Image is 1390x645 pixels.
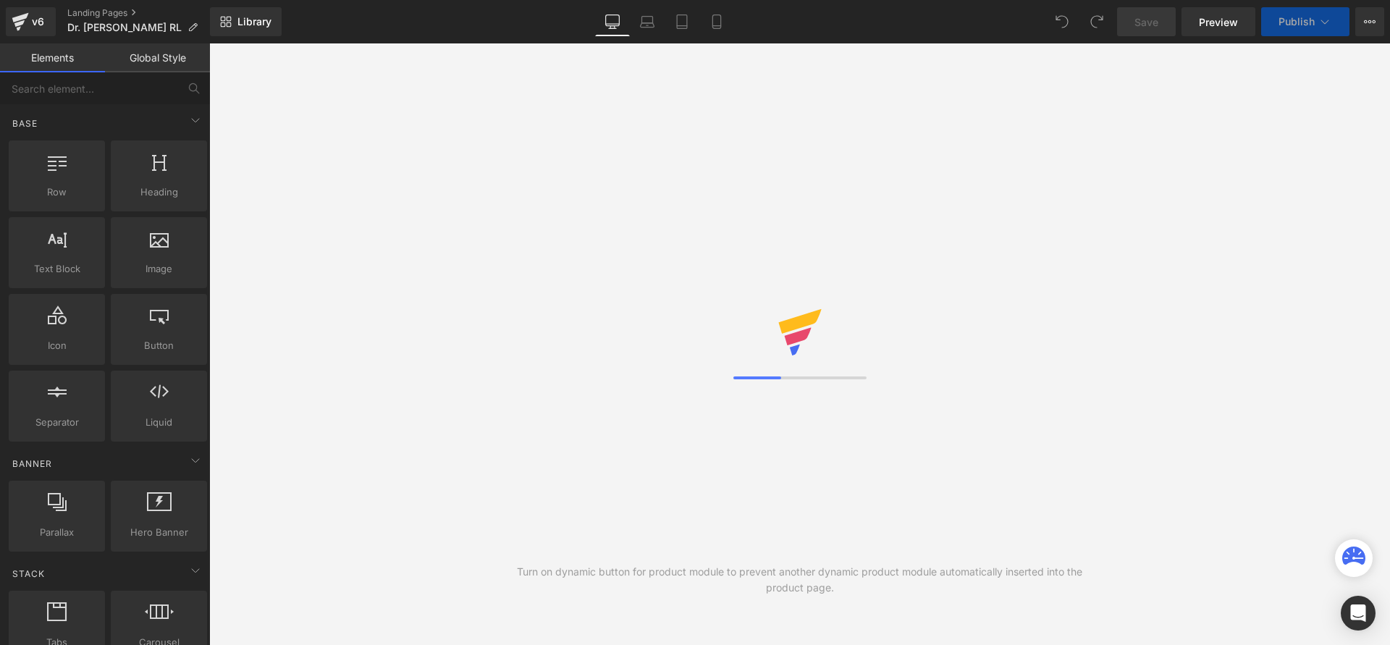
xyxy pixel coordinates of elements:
div: v6 [29,12,47,31]
span: Button [115,338,203,353]
a: Tablet [665,7,699,36]
button: Redo [1082,7,1111,36]
a: v6 [6,7,56,36]
a: Mobile [699,7,734,36]
span: Parallax [13,525,101,540]
a: Laptop [630,7,665,36]
span: Separator [13,415,101,430]
button: Publish [1261,7,1349,36]
button: Undo [1048,7,1077,36]
span: Row [13,185,101,200]
span: Banner [11,457,54,471]
span: Save [1134,14,1158,30]
a: Preview [1181,7,1255,36]
span: Preview [1199,14,1238,30]
span: Text Block [13,261,101,277]
span: Stack [11,567,46,581]
span: Heading [115,185,203,200]
span: Liquid [115,415,203,430]
a: New Library [210,7,282,36]
a: Desktop [595,7,630,36]
span: Publish [1279,16,1315,28]
span: Hero Banner [115,525,203,540]
div: Open Intercom Messenger [1341,596,1376,631]
span: Icon [13,338,101,353]
span: Image [115,261,203,277]
span: Dr. [PERSON_NAME] RL [67,22,182,33]
div: Turn on dynamic button for product module to prevent another dynamic product module automatically... [505,564,1095,596]
span: Library [237,15,271,28]
a: Landing Pages [67,7,210,19]
span: Base [11,117,39,130]
a: Global Style [105,43,210,72]
button: More [1355,7,1384,36]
